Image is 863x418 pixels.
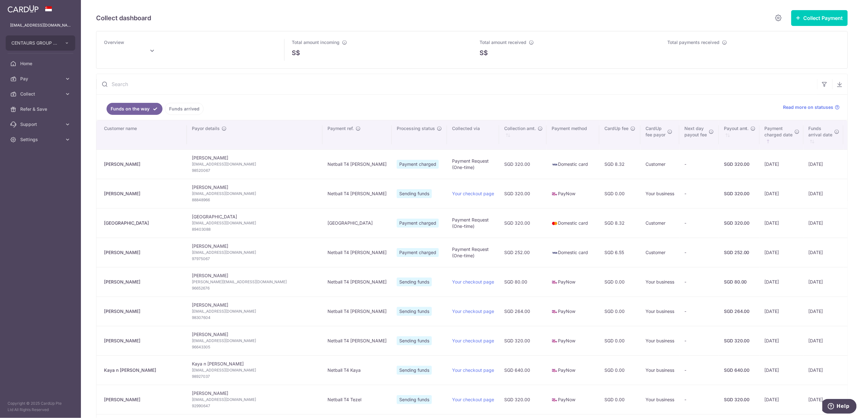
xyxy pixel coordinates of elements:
img: paynow-md-4fe65508ce96feda548756c5ee0e473c78d4820b8ea51387c6e4ad89e58a5e61.png [552,191,558,197]
a: Your checkout page [452,191,494,196]
th: Collected via [447,120,499,149]
div: SGD 320.00 [724,338,755,344]
img: CardUp [8,5,39,13]
td: SGD 0.00 [599,296,640,326]
span: Total amount received [480,40,526,45]
th: Paymentcharged date : activate to sort column ascending [760,120,804,149]
td: Customer [640,149,679,179]
td: SGD 320.00 [499,208,547,238]
td: [DATE] [804,208,843,238]
span: Funds arrival date [809,125,833,138]
input: Search [96,74,817,94]
td: [PERSON_NAME] [187,149,322,179]
td: [PERSON_NAME] [187,238,322,267]
td: - [679,326,719,355]
td: [DATE] [804,267,843,296]
td: Domestic card [547,149,599,179]
td: Kaya n [PERSON_NAME] [187,355,322,385]
h5: Collect dashboard [96,13,151,23]
span: Payment charged [397,248,439,257]
span: Payment charged [397,160,439,169]
td: Netball T4 [PERSON_NAME] [322,326,392,355]
span: Refer & Save [20,106,62,112]
span: 98307604 [192,315,317,321]
span: Sending funds [397,278,432,286]
td: SGD 640.00 [499,355,547,385]
span: 98520067 [192,167,317,174]
img: paynow-md-4fe65508ce96feda548756c5ee0e473c78d4820b8ea51387c6e4ad89e58a5e61.png [552,279,558,285]
td: SGD 264.00 [499,296,547,326]
td: SGD 80.00 [499,267,547,296]
a: Your checkout page [452,279,494,284]
span: CENTAURS GROUP PRIVATE LIMITED [11,40,58,46]
td: SGD 320.00 [499,326,547,355]
td: [DATE] [760,267,804,296]
td: Customer [640,208,679,238]
a: Your checkout page [452,309,494,314]
td: Netball T4 [PERSON_NAME] [322,296,392,326]
span: 92990647 [192,403,317,409]
td: SGD 0.00 [599,179,640,208]
p: [EMAIL_ADDRESS][DOMAIN_NAME] [10,22,71,28]
span: Overview [104,40,124,45]
span: Payment charged date [765,125,793,138]
td: SGD 0.00 [599,326,640,355]
iframe: Opens a widget where you can find more information [823,399,857,415]
td: [DATE] [804,296,843,326]
span: Sending funds [397,336,432,345]
span: 96652676 [192,285,317,291]
td: Netball T4 [PERSON_NAME] [322,179,392,208]
span: [EMAIL_ADDRESS][DOMAIN_NAME] [192,338,317,344]
td: Payment Request (One-time) [447,238,499,267]
a: Funds arrived [165,103,204,115]
td: [DATE] [804,238,843,267]
div: [GEOGRAPHIC_DATA] [104,220,182,226]
span: Help [14,4,27,10]
span: Total amount incoming [292,40,340,45]
td: SGD 8.32 [599,149,640,179]
td: SGD 320.00 [499,179,547,208]
span: [EMAIL_ADDRESS][DOMAIN_NAME] [192,249,317,256]
th: Payor details [187,120,322,149]
span: [EMAIL_ADDRESS][DOMAIN_NAME] [192,220,317,226]
span: S$ [292,48,300,58]
td: SGD 6.55 [599,238,640,267]
div: [PERSON_NAME] [104,308,182,315]
td: Netball T4 [PERSON_NAME] [322,238,392,267]
td: - [679,355,719,385]
td: [DATE] [760,179,804,208]
div: SGD 640.00 [724,367,755,373]
td: [DATE] [760,149,804,179]
img: paynow-md-4fe65508ce96feda548756c5ee0e473c78d4820b8ea51387c6e4ad89e58a5e61.png [552,338,558,344]
div: SGD 264.00 [724,308,755,315]
span: Support [20,121,62,128]
td: [DATE] [804,326,843,355]
td: Your business [640,179,679,208]
span: [EMAIL_ADDRESS][DOMAIN_NAME] [192,367,317,373]
span: 96643305 [192,344,317,350]
td: PayNow [547,296,599,326]
th: Payout amt. : activate to sort column ascending [719,120,760,149]
td: [DATE] [804,355,843,385]
td: SGD 0.00 [599,355,640,385]
div: [PERSON_NAME] [104,249,182,256]
button: Collect Payment [791,10,848,26]
td: Your business [640,326,679,355]
td: Your business [640,355,679,385]
th: Payment method [547,120,599,149]
td: SGD 8.32 [599,208,640,238]
span: [EMAIL_ADDRESS][DOMAIN_NAME] [192,308,317,315]
a: Read more on statuses [783,104,840,110]
a: Funds on the way [107,103,162,115]
span: Settings [20,136,62,143]
span: 98927037 [192,373,317,380]
span: [EMAIL_ADDRESS][DOMAIN_NAME] [192,190,317,197]
span: [EMAIL_ADDRESS][DOMAIN_NAME] [192,161,317,167]
td: PayNow [547,355,599,385]
td: Customer [640,238,679,267]
span: CardUp fee [604,125,628,132]
span: Home [20,60,62,67]
div: SGD 80.00 [724,279,755,285]
span: Payor details [192,125,220,132]
td: - [679,179,719,208]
